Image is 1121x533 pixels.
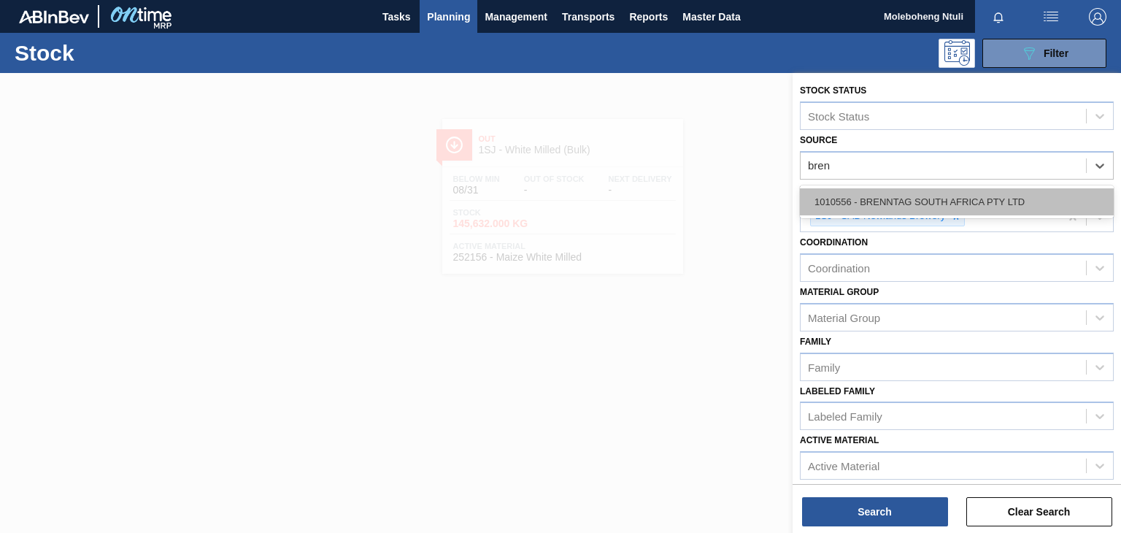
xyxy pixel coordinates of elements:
[1044,47,1068,59] span: Filter
[427,8,470,26] span: Planning
[800,185,858,195] label: Destination
[808,262,870,275] div: Coordination
[1042,8,1060,26] img: userActions
[800,386,875,396] label: Labeled Family
[975,7,1022,27] button: Notifications
[629,8,668,26] span: Reports
[800,287,879,297] label: Material Group
[800,435,879,445] label: Active Material
[800,85,866,96] label: Stock Status
[682,8,740,26] span: Master Data
[800,188,1114,215] div: 1010556 - BRENNTAG SOUTH AFRICA PTY LTD
[562,8,615,26] span: Transports
[800,135,837,145] label: Source
[800,237,868,248] label: Coordination
[808,311,880,323] div: Material Group
[15,45,224,61] h1: Stock
[19,10,89,23] img: TNhmsLtSVTkK8tSr43FrP2fwEKptu5GPRR3wAAAABJRU5ErkJggg==
[1089,8,1106,26] img: Logout
[485,8,547,26] span: Management
[808,361,840,373] div: Family
[800,337,831,347] label: Family
[808,410,882,423] div: Labeled Family
[380,8,412,26] span: Tasks
[939,39,975,68] div: Programming: no user selected
[808,460,879,472] div: Active Material
[808,110,869,122] div: Stock Status
[982,39,1106,68] button: Filter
